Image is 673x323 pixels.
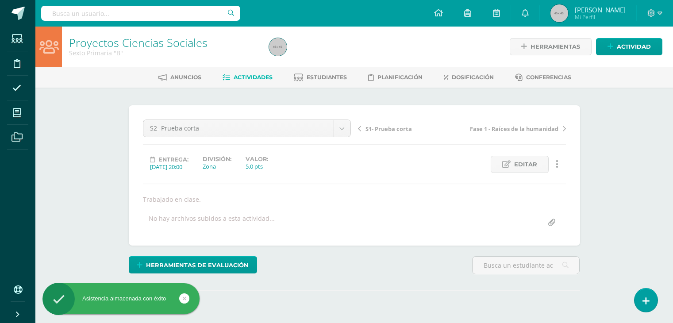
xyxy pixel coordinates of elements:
div: 5.0 pts [246,162,268,170]
div: Sexto Primaria 'B' [69,49,258,57]
a: S2- Prueba corta [143,120,350,137]
a: Herramientas de evaluación [129,256,257,273]
div: No hay archivos subidos a esta actividad... [149,214,275,231]
span: Editar [514,156,537,173]
span: [PERSON_NAME] [575,5,626,14]
input: Busca un usuario... [41,6,240,21]
span: S1- Prueba corta [365,125,412,133]
span: S2- Prueba corta [150,120,327,137]
a: Conferencias [515,70,571,85]
span: Anuncios [170,74,201,81]
a: Estudiantes [294,70,347,85]
a: Herramientas [510,38,592,55]
a: Actividades [223,70,273,85]
img: 45x45 [550,4,568,22]
span: Mi Perfil [575,13,626,21]
label: Valor: [246,156,268,162]
label: División: [203,156,231,162]
a: Fase 1 - Raíces de la humanidad [462,124,566,133]
span: Conferencias [526,74,571,81]
div: Asistencia almacenada con éxito [42,295,200,303]
span: Dosificación [452,74,494,81]
a: Dosificación [444,70,494,85]
a: S1- Prueba corta [358,124,462,133]
span: Herramientas [531,38,580,55]
div: Zona [203,162,231,170]
span: Entrega: [158,156,188,163]
span: Planificación [377,74,423,81]
div: Trabajado en clase. [139,195,569,204]
a: Actividad [596,38,662,55]
span: Fase 1 - Raíces de la humanidad [470,125,558,133]
div: [DATE] 20:00 [150,163,188,171]
span: Herramientas de evaluación [146,257,249,273]
a: Planificación [368,70,423,85]
a: Anuncios [158,70,201,85]
h1: Proyectos Ciencias Sociales [69,36,258,49]
span: Estudiantes [307,74,347,81]
a: Proyectos Ciencias Sociales [69,35,208,50]
input: Busca un estudiante aquí... [473,257,579,274]
span: Actividad [617,38,651,55]
img: 45x45 [269,38,287,56]
span: Actividades [234,74,273,81]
